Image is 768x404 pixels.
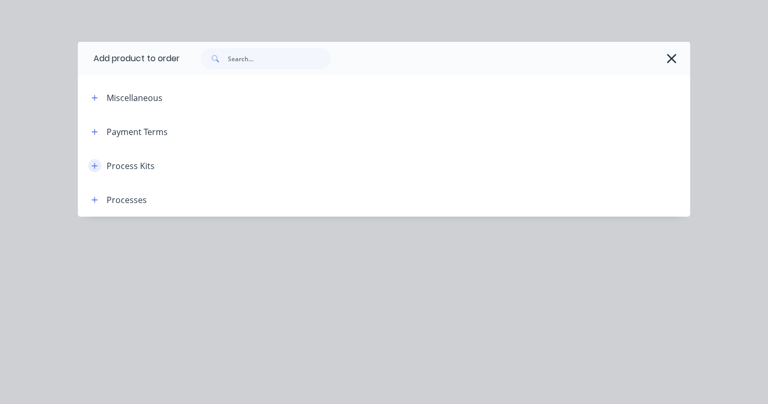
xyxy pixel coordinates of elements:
div: Payment Terms [107,126,168,138]
div: Miscellaneous [107,92,162,104]
div: Process Kits [107,160,155,172]
div: Processes [107,194,147,206]
input: Search... [228,48,331,69]
div: Add product to order [78,42,180,75]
